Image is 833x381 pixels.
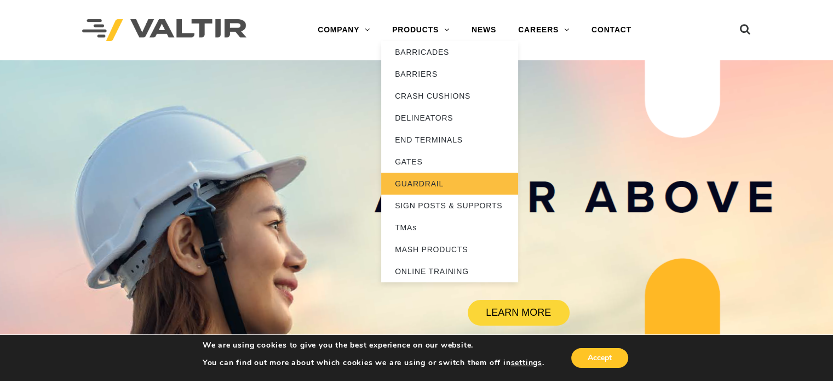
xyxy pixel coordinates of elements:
a: NEWS [461,19,507,41]
a: COMPANY [307,19,381,41]
a: CRASH CUSHIONS [381,85,518,107]
a: TMAs [381,217,518,238]
a: GATES [381,151,518,173]
a: SIGN POSTS & SUPPORTS [381,195,518,217]
a: END TERMINALS [381,129,518,151]
button: settings [510,358,542,368]
a: CAREERS [507,19,581,41]
a: CONTACT [581,19,642,41]
a: BARRIERS [381,63,518,85]
p: You can find out more about which cookies we are using or switch them off in . [203,358,544,368]
button: Accept [571,348,628,368]
a: DELINEATORS [381,107,518,129]
a: ONLINE TRAINING [381,260,518,282]
a: LEARN MORE [468,300,570,326]
img: Valtir [82,19,246,42]
p: We are using cookies to give you the best experience on our website. [203,340,544,350]
a: MASH PRODUCTS [381,238,518,260]
a: GUARDRAIL [381,173,518,195]
a: PRODUCTS [381,19,461,41]
a: BARRICADES [381,41,518,63]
